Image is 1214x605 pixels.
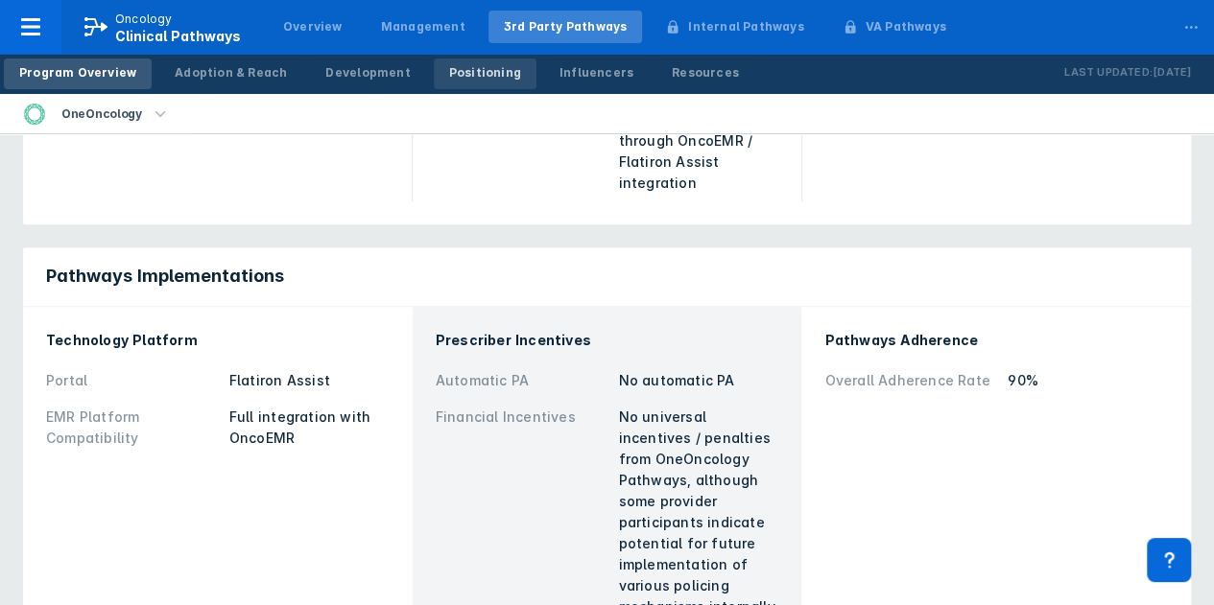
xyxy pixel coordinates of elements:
[436,330,779,351] div: Prescriber Incentives
[115,11,173,28] p: Oncology
[283,18,343,35] div: Overview
[688,18,803,35] div: Internal Pathways
[544,58,649,89] a: Influencers
[559,64,633,81] div: Influencers
[229,370,390,391] div: Flatiron Assist
[1172,3,1210,43] div: ...
[54,101,150,128] div: OneOncology
[449,64,521,81] div: Positioning
[46,370,218,391] div: Portal
[436,370,607,391] div: Automatic PA
[46,330,390,351] div: Technology Platform
[115,28,241,44] span: Clinical Pathways
[159,58,302,89] a: Adoption & Reach
[434,58,536,89] a: Positioning
[310,58,425,89] a: Development
[229,407,390,449] div: Full integration with OncoEMR
[19,64,136,81] div: Program Overview
[23,103,46,126] img: oneoncology
[366,11,481,43] a: Management
[175,64,287,81] div: Adoption & Reach
[824,370,996,391] div: Overall Adherence Rate
[824,330,1168,351] div: Pathways Adherence
[4,58,152,89] a: Program Overview
[866,18,946,35] div: VA Pathways
[504,18,628,35] div: 3rd Party Pathways
[488,11,643,43] a: 3rd Party Pathways
[672,64,739,81] div: Resources
[46,265,284,288] span: Pathways Implementations
[381,18,465,35] div: Management
[656,58,754,89] a: Resources
[618,370,778,391] div: No automatic PA
[1147,538,1191,582] div: Contact Support
[268,11,358,43] a: Overview
[1008,370,1168,391] div: 90%
[1153,63,1191,82] p: [DATE]
[325,64,410,81] div: Development
[46,407,218,449] div: EMR Platform Compatibility
[1064,63,1153,82] p: Last Updated:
